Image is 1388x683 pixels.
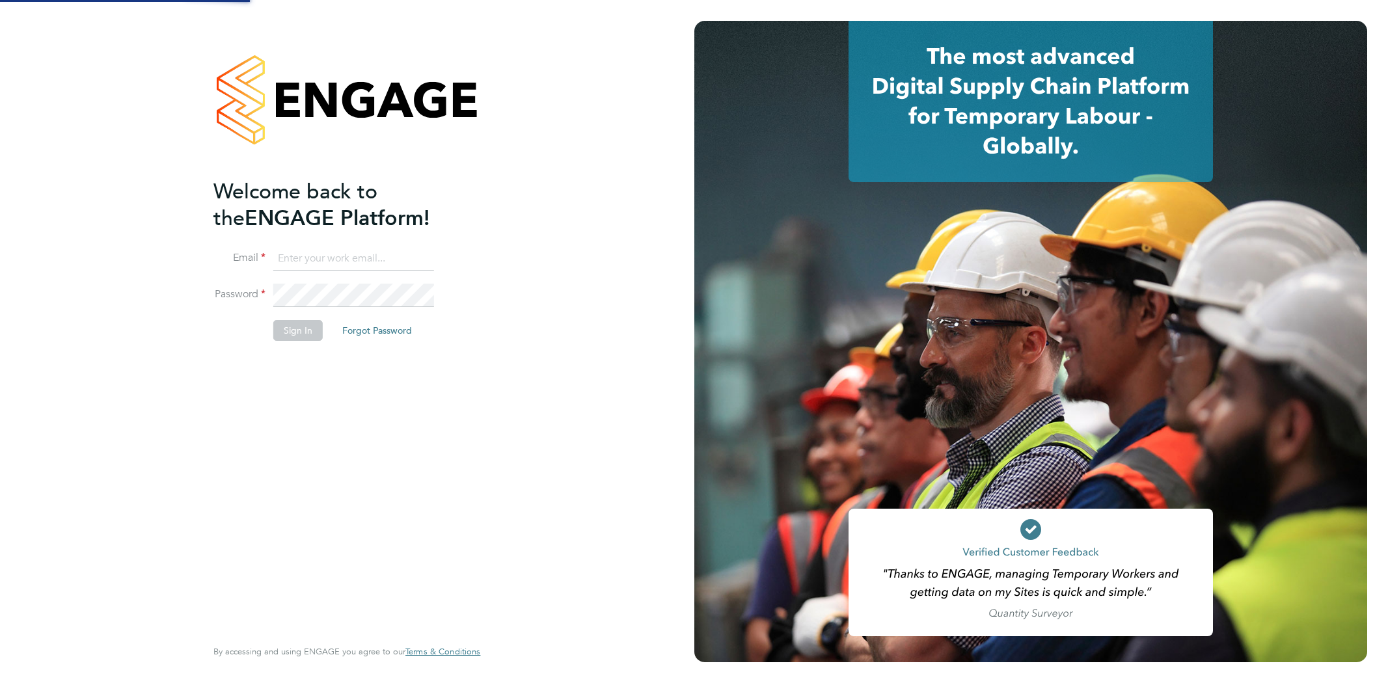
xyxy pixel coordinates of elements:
[213,178,467,232] h2: ENGAGE Platform!
[213,646,480,657] span: By accessing and using ENGAGE you agree to our
[273,320,323,341] button: Sign In
[405,647,480,657] a: Terms & Conditions
[332,320,422,341] button: Forgot Password
[213,251,265,265] label: Email
[213,179,377,231] span: Welcome back to the
[405,646,480,657] span: Terms & Conditions
[273,247,434,271] input: Enter your work email...
[213,288,265,301] label: Password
